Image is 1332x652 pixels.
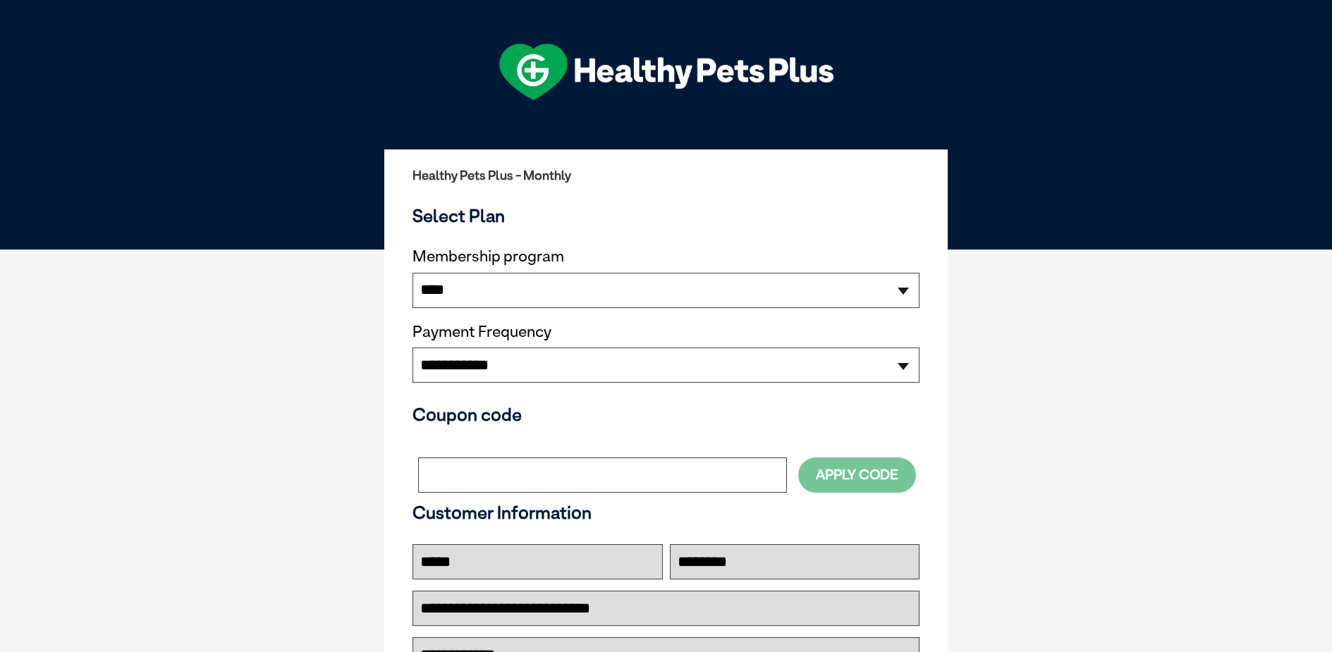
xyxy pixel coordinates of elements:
[413,502,919,523] h3: Customer Information
[413,404,919,425] h3: Coupon code
[413,168,919,183] h2: Healthy Pets Plus - Monthly
[413,323,551,341] label: Payment Frequency
[413,205,919,226] h3: Select Plan
[798,457,916,492] button: Apply Code
[499,44,833,100] img: hpp-logo-landscape-green-white.png
[413,247,919,266] label: Membership program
